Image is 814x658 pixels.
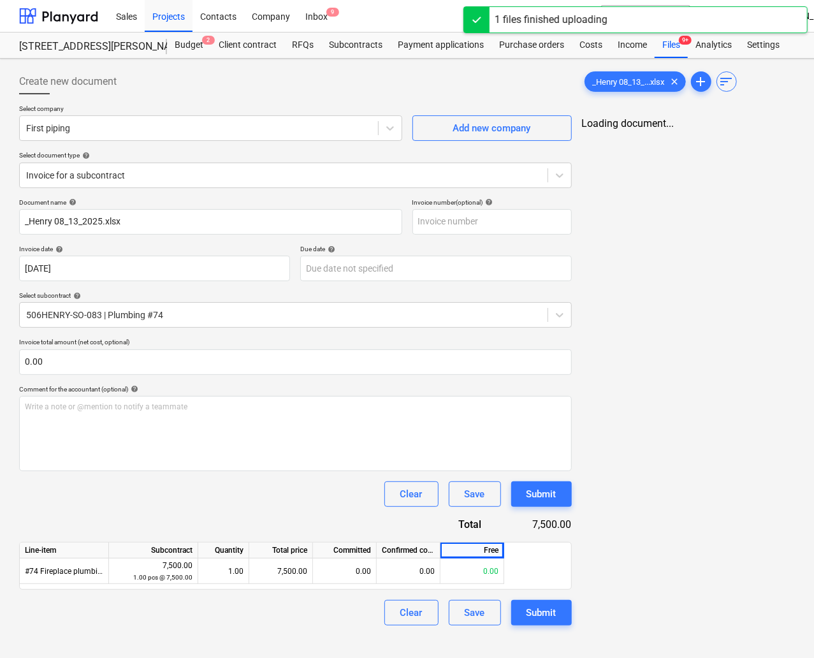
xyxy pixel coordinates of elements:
div: Clear [400,486,423,502]
a: Income [610,33,655,58]
div: Save [465,604,485,621]
button: Submit [511,481,572,507]
div: 0.00 [377,559,440,584]
a: Purchase orders [491,33,572,58]
a: Settings [739,33,787,58]
a: RFQs [284,33,321,58]
button: Clear [384,481,439,507]
input: Invoice total amount (net cost, optional) [19,349,572,375]
div: Invoice number (optional) [412,198,572,207]
div: Select subcontract [19,291,572,300]
a: Costs [572,33,610,58]
div: Comment for the accountant (optional) [19,385,572,393]
div: Submit [527,486,556,502]
div: 0.00 [440,559,504,584]
div: 1.00 [203,559,243,584]
button: Add new company [412,115,572,141]
span: help [80,152,90,159]
span: help [483,198,493,206]
div: Total [406,517,502,532]
div: Add new company [453,120,531,136]
p: Select company [19,105,402,115]
button: Save [449,600,501,625]
div: Budget [167,33,211,58]
small: 1.00 pcs @ 7,500.00 [133,574,193,581]
div: Document name [19,198,402,207]
div: 7,500.00 [249,559,313,584]
span: clear [667,74,683,89]
p: Invoice total amount (net cost, optional) [19,338,572,349]
div: Confirmed costs [377,543,440,559]
span: help [128,385,138,393]
input: Invoice date not specified [19,256,290,281]
a: Subcontracts [321,33,390,58]
div: Files [655,33,688,58]
div: [STREET_ADDRESS][PERSON_NAME] [19,40,152,54]
button: Save [449,481,501,507]
span: sort [719,74,734,89]
input: Due date not specified [300,256,571,281]
button: Submit [511,600,572,625]
div: Committed [313,543,377,559]
span: help [66,198,76,206]
a: Analytics [688,33,739,58]
a: Files9+ [655,33,688,58]
div: Total price [249,543,313,559]
div: 7,500.00 [114,560,193,583]
div: Free [440,543,504,559]
span: 9 [326,8,339,17]
button: Clear [384,600,439,625]
div: Invoice date [19,245,290,253]
span: 2 [202,36,215,45]
div: Save [465,486,485,502]
div: Submit [527,604,556,621]
div: Subcontract [109,543,198,559]
iframe: Chat Widget [750,597,814,658]
span: 9+ [679,36,692,45]
div: Quantity [198,543,249,559]
div: Due date [300,245,571,253]
div: Line-item [20,543,109,559]
span: help [71,292,81,300]
input: Invoice number [412,209,572,235]
span: help [53,245,63,253]
span: help [325,245,335,253]
div: _Henry 08_13_...xlsx [585,71,686,92]
span: _Henry 08_13_...xlsx [585,77,672,87]
a: Payment applications [390,33,491,58]
div: Clear [400,604,423,621]
a: Client contract [211,33,284,58]
span: #74 Fireplace plumbing [25,567,106,576]
a: Budget2 [167,33,211,58]
div: 1 files finished uploading [495,12,607,27]
span: add [694,74,709,89]
div: Select document type [19,151,572,159]
span: Create new document [19,74,117,89]
div: 7,500.00 [502,517,571,532]
div: 0.00 [313,559,377,584]
input: Document name [19,209,402,235]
